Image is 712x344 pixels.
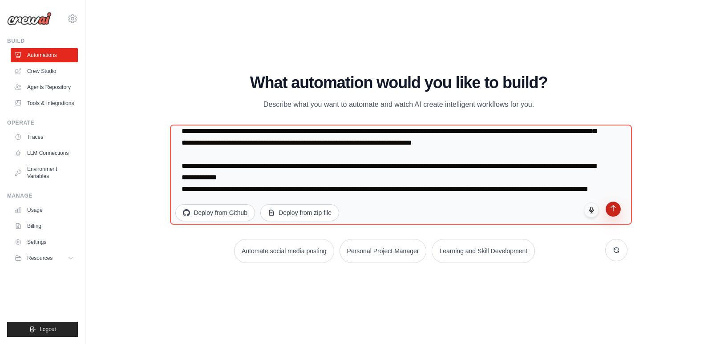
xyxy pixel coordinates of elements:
[7,119,78,126] div: Operate
[11,251,78,265] button: Resources
[11,130,78,144] a: Traces
[11,64,78,78] a: Crew Studio
[11,162,78,183] a: Environment Variables
[170,74,627,92] h1: What automation would you like to build?
[667,301,712,344] iframe: Chat Widget
[11,203,78,217] a: Usage
[11,48,78,62] a: Automations
[340,239,427,263] button: Personal Project Manager
[7,12,52,25] img: Logo
[11,219,78,233] a: Billing
[249,99,548,110] p: Describe what you want to automate and watch AI create intelligent workflows for you.
[11,96,78,110] a: Tools & Integrations
[175,204,255,221] button: Deploy from Github
[11,235,78,249] a: Settings
[11,80,78,94] a: Agents Repository
[7,192,78,199] div: Manage
[260,204,339,221] button: Deploy from zip file
[7,37,78,45] div: Build
[234,239,334,263] button: Automate social media posting
[40,326,56,333] span: Logout
[432,239,535,263] button: Learning and Skill Development
[7,322,78,337] button: Logout
[27,255,53,262] span: Resources
[11,146,78,160] a: LLM Connections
